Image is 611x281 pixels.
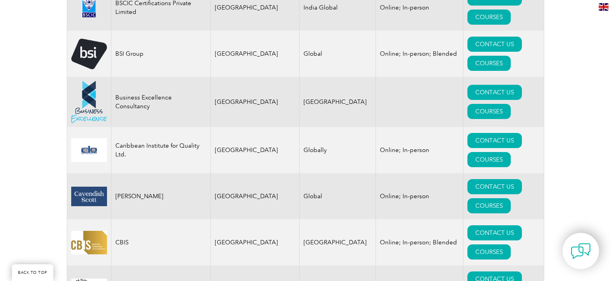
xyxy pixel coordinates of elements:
[71,81,107,123] img: 48df379e-2966-eb11-a812-00224814860b-logo.png
[12,264,53,281] a: BACK TO TOP
[299,173,376,219] td: Global
[111,173,211,219] td: [PERSON_NAME]
[467,244,511,260] a: COURSES
[71,231,107,254] img: 07dbdeaf-5408-eb11-a813-000d3ae11abd-logo.jpg
[299,219,376,265] td: [GEOGRAPHIC_DATA]
[467,179,522,194] a: CONTACT US
[467,152,511,167] a: COURSES
[467,133,522,148] a: CONTACT US
[467,225,522,240] a: CONTACT US
[376,173,463,219] td: Online; In-person
[376,127,463,173] td: Online; In-person
[467,104,511,119] a: COURSES
[111,77,211,127] td: Business Excellence Consultancy
[299,31,376,77] td: Global
[299,127,376,173] td: Globally
[71,39,107,69] img: 5f72c78c-dabc-ea11-a814-000d3a79823d-logo.png
[111,127,211,173] td: Caribbean Institute for Quality Ltd.
[211,173,300,219] td: [GEOGRAPHIC_DATA]
[71,138,107,162] img: d6ccebca-6c76-ed11-81ab-0022481565fd-logo.jpg
[211,77,300,127] td: [GEOGRAPHIC_DATA]
[71,187,107,206] img: 58800226-346f-eb11-a812-00224815377e-logo.png
[211,219,300,265] td: [GEOGRAPHIC_DATA]
[211,31,300,77] td: [GEOGRAPHIC_DATA]
[299,77,376,127] td: [GEOGRAPHIC_DATA]
[467,37,522,52] a: CONTACT US
[111,219,211,265] td: CBIS
[111,31,211,77] td: BSI Group
[467,85,522,100] a: CONTACT US
[467,56,511,71] a: COURSES
[599,3,609,11] img: en
[571,241,591,261] img: contact-chat.png
[467,198,511,213] a: COURSES
[376,219,463,265] td: Online; In-person; Blended
[376,31,463,77] td: Online; In-person; Blended
[467,10,511,25] a: COURSES
[211,127,300,173] td: [GEOGRAPHIC_DATA]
